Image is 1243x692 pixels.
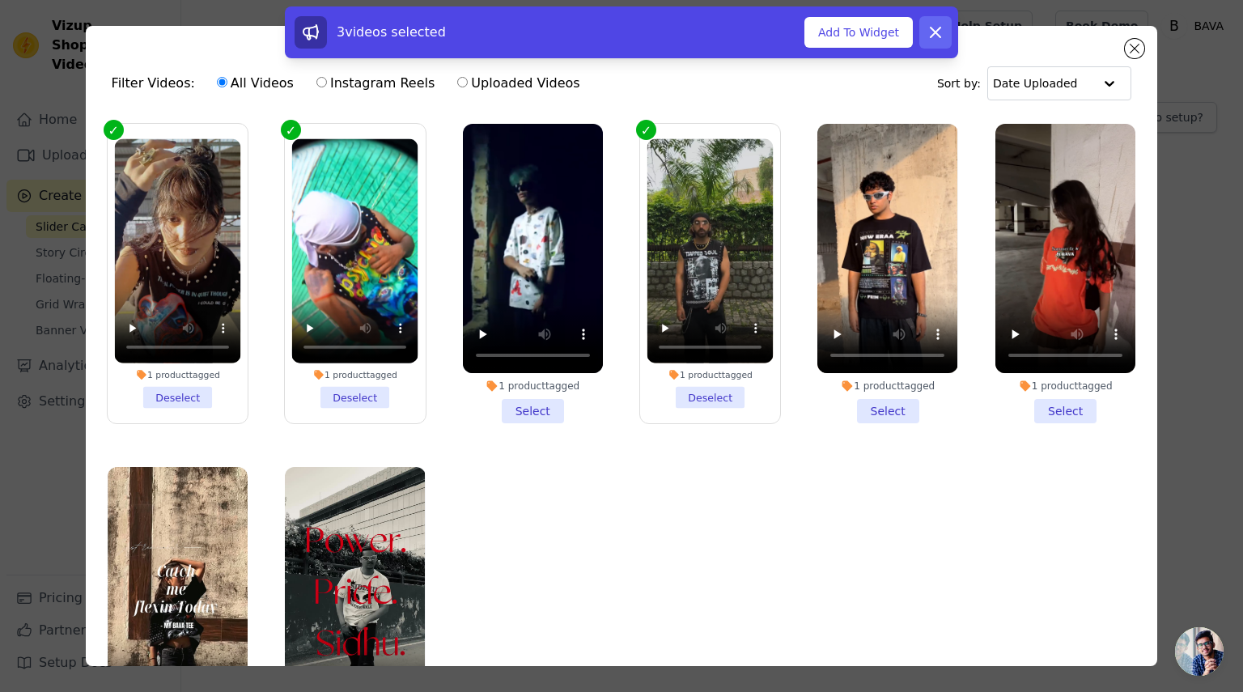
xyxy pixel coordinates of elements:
[937,66,1132,100] div: Sort by:
[463,380,603,393] div: 1 product tagged
[114,369,240,380] div: 1 product tagged
[995,380,1135,393] div: 1 product tagged
[316,73,435,94] label: Instagram Reels
[804,17,913,48] button: Add To Widget
[292,369,418,380] div: 1 product tagged
[817,380,957,393] div: 1 product tagged
[1175,627,1224,676] div: Open chat
[456,73,580,94] label: Uploaded Videos
[337,24,446,40] span: 3 videos selected
[112,65,589,102] div: Filter Videos:
[647,369,774,380] div: 1 product tagged
[216,73,295,94] label: All Videos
